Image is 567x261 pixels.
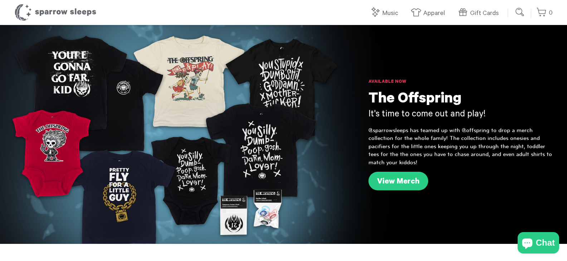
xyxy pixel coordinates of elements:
h6: Available Now [368,79,553,86]
p: @sparrowsleeps has teamed up with @offspring to drop a merch collection for the whole family! The... [368,126,553,166]
h1: Sparrow Sleeps [14,4,97,21]
a: View Merch [368,172,428,190]
h1: The Offspring [368,91,553,109]
h3: It's time to come out and play! [368,109,553,121]
inbox-online-store-chat: Shopify online store chat [515,232,561,255]
a: 0 [536,5,553,21]
a: Gift Cards [458,6,502,21]
input: Submit [513,5,527,19]
a: Apparel [411,6,449,21]
a: Music [370,6,402,21]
